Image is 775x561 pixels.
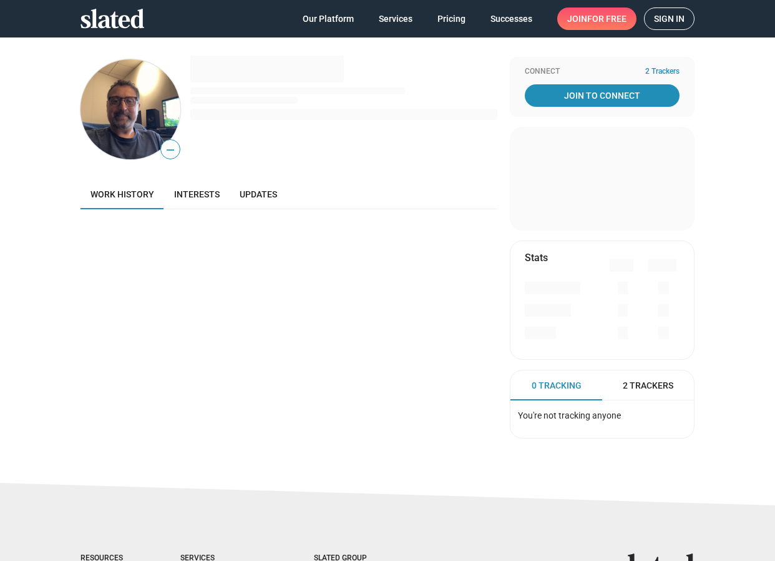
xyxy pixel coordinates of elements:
span: for free [587,7,626,30]
a: Interests [164,179,230,209]
span: Services [379,7,412,30]
span: 0 Tracking [532,380,582,392]
div: Connect [525,67,680,77]
mat-card-title: Stats [525,251,548,264]
a: Services [369,7,422,30]
span: Successes [490,7,532,30]
span: — [161,142,180,158]
span: Sign in [654,8,685,29]
a: Sign in [644,7,695,30]
a: Join To Connect [525,84,680,107]
a: Work history [80,179,164,209]
span: Join [567,7,626,30]
a: Updates [230,179,287,209]
a: Joinfor free [557,7,636,30]
span: Work history [90,189,154,199]
span: Our Platform [303,7,354,30]
a: Successes [480,7,542,30]
span: Join To Connect [527,84,677,107]
span: 2 Trackers [623,380,673,392]
a: Our Platform [293,7,364,30]
a: Pricing [427,7,475,30]
span: You're not tracking anyone [518,410,621,420]
span: Updates [240,189,277,199]
span: Interests [174,189,220,199]
span: 2 Trackers [645,67,680,77]
span: Pricing [437,7,465,30]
